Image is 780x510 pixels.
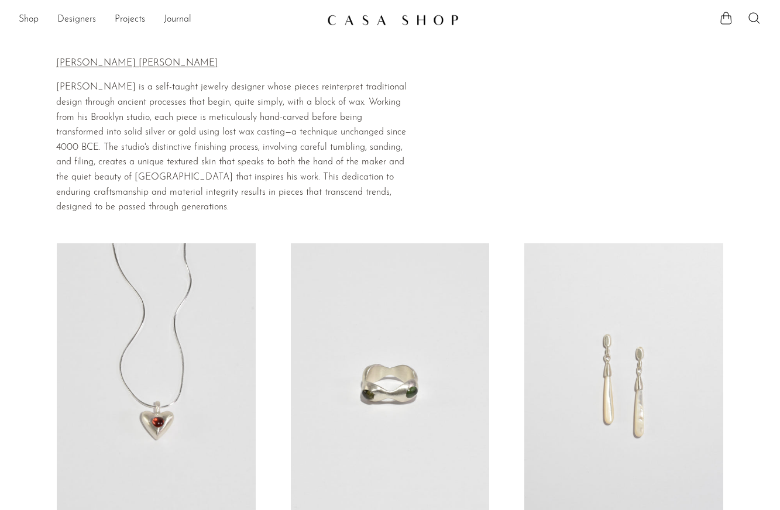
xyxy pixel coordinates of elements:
a: Journal [164,12,191,27]
p: [PERSON_NAME] is a self-taught jewelry designer whose pieces reinterpret traditional design throu... [56,80,407,215]
a: Designers [57,12,96,27]
nav: Desktop navigation [19,10,318,30]
a: Projects [115,12,145,27]
a: Shop [19,12,39,27]
ul: NEW HEADER MENU [19,10,318,30]
p: [PERSON_NAME] [PERSON_NAME] [56,56,407,71]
